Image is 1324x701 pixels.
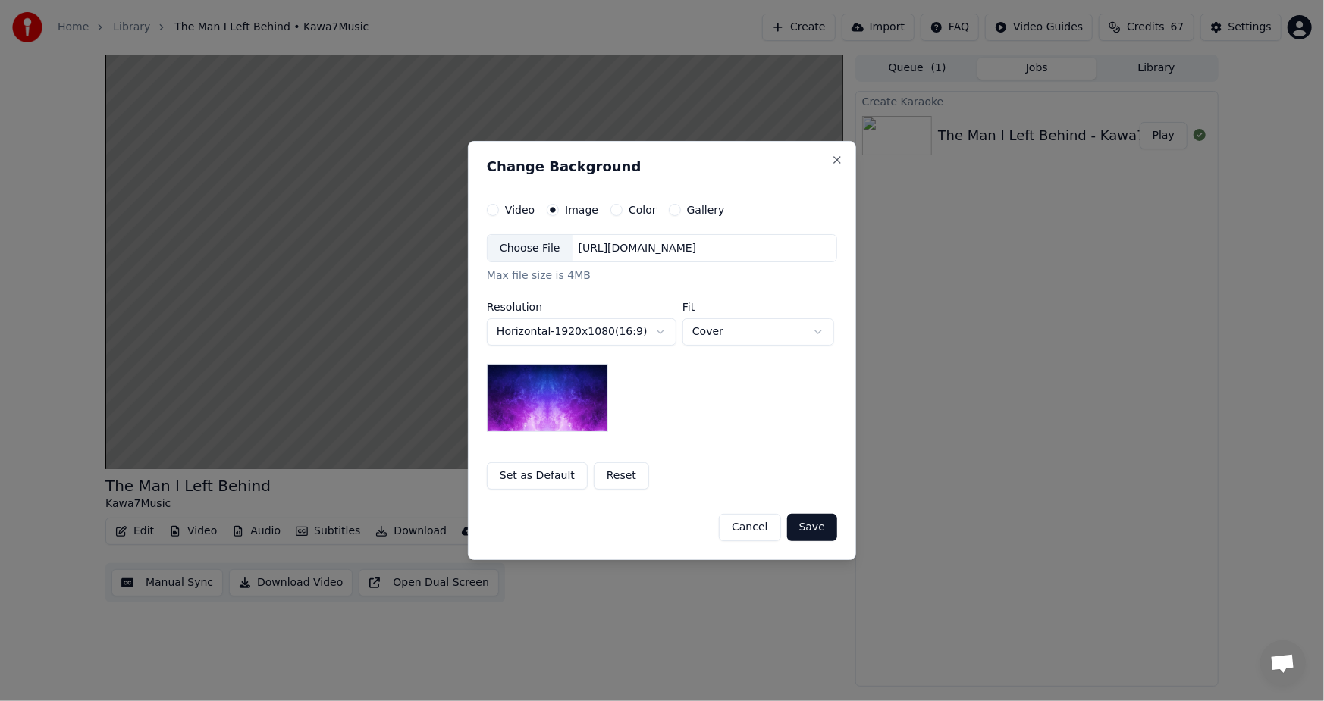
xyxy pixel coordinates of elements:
label: Gallery [687,205,725,215]
div: Choose File [488,235,573,262]
button: Cancel [719,514,780,541]
h2: Change Background [487,160,837,174]
label: Image [565,205,598,215]
div: [URL][DOMAIN_NAME] [573,241,703,256]
button: Set as Default [487,462,588,490]
label: Video [505,205,535,215]
label: Color [629,205,657,215]
div: Max file size is 4MB [487,269,837,284]
button: Reset [594,462,649,490]
label: Fit [682,302,834,312]
button: Save [787,514,837,541]
label: Resolution [487,302,676,312]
